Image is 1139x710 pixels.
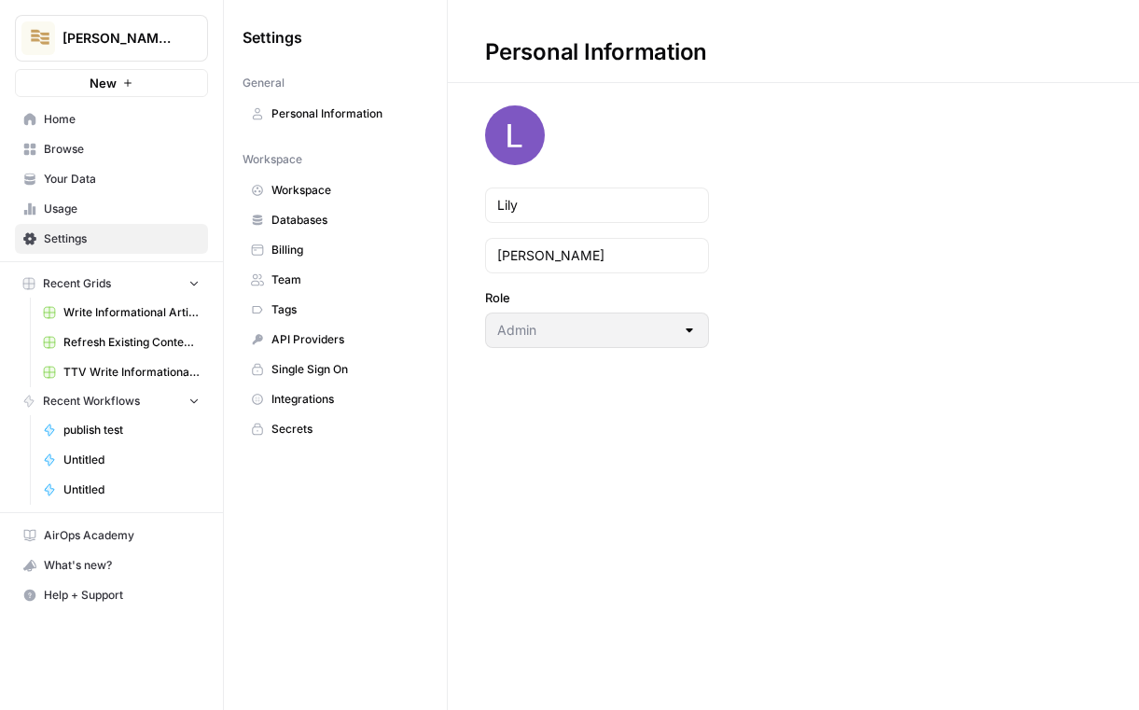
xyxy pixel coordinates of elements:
label: Role [485,288,709,307]
span: Billing [271,242,420,258]
span: Settings [243,26,302,49]
span: General [243,75,285,91]
a: AirOps Academy [15,521,208,550]
span: API Providers [271,331,420,348]
a: Personal Information [243,99,428,129]
span: Workspace [271,182,420,199]
div: What's new? [16,551,207,579]
div: Personal Information [448,37,744,67]
a: Browse [15,134,208,164]
span: Home [44,111,200,128]
a: Write Informational Article [35,298,208,327]
a: Home [15,104,208,134]
a: API Providers [243,325,428,355]
a: Refresh Existing Content (4) [35,327,208,357]
span: Untitled [63,452,200,468]
button: Recent Workflows [15,387,208,415]
span: Write Informational Article [63,304,200,321]
span: publish test [63,422,200,439]
a: Tags [243,295,428,325]
a: Usage [15,194,208,224]
span: Help + Support [44,587,200,604]
span: Secrets [271,421,420,438]
span: Untitled [63,481,200,498]
a: Untitled [35,475,208,505]
a: publish test [35,415,208,445]
a: Untitled [35,445,208,475]
span: TTV Write Informational Article [63,364,200,381]
a: Databases [243,205,428,235]
span: Workspace [243,151,302,168]
span: Refresh Existing Content (4) [63,334,200,351]
button: What's new? [15,550,208,580]
a: Secrets [243,414,428,444]
span: Your Data [44,171,200,188]
span: Recent Workflows [43,393,140,410]
a: Settings [15,224,208,254]
a: Team [243,265,428,295]
img: Lily's AirCraft Logo [21,21,55,55]
a: Your Data [15,164,208,194]
span: Single Sign On [271,361,420,378]
span: Usage [44,201,200,217]
button: New [15,69,208,97]
button: Workspace: Lily's AirCraft [15,15,208,62]
span: Tags [271,301,420,318]
button: Recent Grids [15,270,208,298]
span: [PERSON_NAME]'s AirCraft [63,29,175,48]
span: Recent Grids [43,275,111,292]
button: Help + Support [15,580,208,610]
span: Team [271,271,420,288]
a: Single Sign On [243,355,428,384]
a: Billing [243,235,428,265]
span: Personal Information [271,105,420,122]
span: AirOps Academy [44,527,200,544]
span: Settings [44,230,200,247]
a: Integrations [243,384,428,414]
span: Browse [44,141,200,158]
span: Databases [271,212,420,229]
span: New [90,74,117,92]
a: TTV Write Informational Article [35,357,208,387]
span: Integrations [271,391,420,408]
a: Workspace [243,175,428,205]
img: avatar [485,105,545,165]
